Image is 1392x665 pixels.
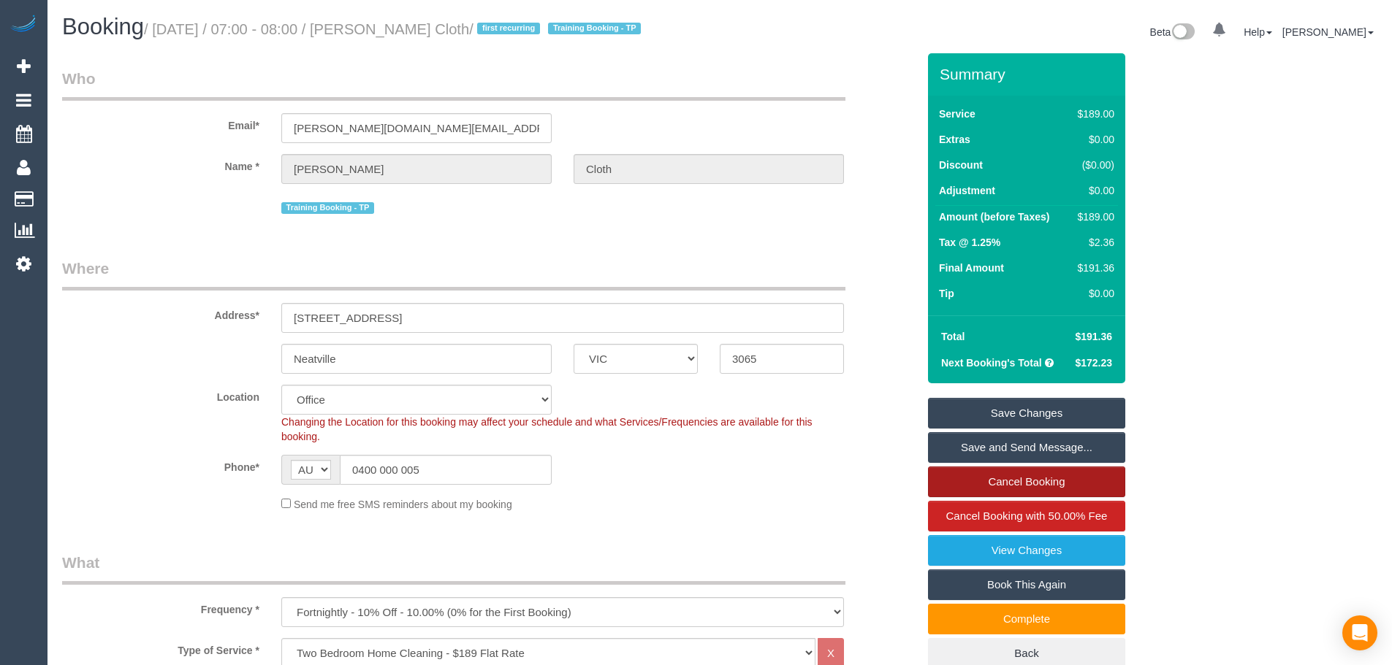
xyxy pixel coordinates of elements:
div: $189.00 [1072,210,1114,224]
strong: Total [941,331,965,342]
input: Post Code* [720,344,844,374]
label: Service [939,107,975,121]
a: Help [1244,26,1272,38]
div: $0.00 [1072,286,1114,301]
label: Email* [51,113,270,133]
label: Tip [939,286,954,301]
div: $0.00 [1072,132,1114,147]
input: Suburb* [281,344,552,374]
label: Tax @ 1.25% [939,235,1000,250]
a: Complete [928,604,1125,634]
label: Type of Service * [51,638,270,658]
a: Cancel Booking [928,466,1125,497]
label: Amount (before Taxes) [939,210,1049,224]
a: Save Changes [928,398,1125,428]
input: Email* [281,113,552,143]
label: Location [51,385,270,404]
label: Discount [939,158,983,172]
a: Book This Again [928,569,1125,600]
a: Cancel Booking with 50.00% Fee [928,501,1125,531]
legend: Where [62,258,845,291]
a: Save and Send Message... [928,432,1125,463]
label: Extras [939,132,970,147]
span: / [469,21,645,37]
img: Automaid Logo [9,15,38,35]
input: First Name* [281,154,552,184]
input: Last Name* [574,154,844,184]
span: Changing the Location for this booking may affect your schedule and what Services/Frequencies are... [281,416,813,442]
strong: Next Booking's Total [941,357,1042,369]
label: Name * [51,154,270,174]
label: Phone* [51,455,270,474]
a: View Changes [928,535,1125,566]
label: Address* [51,303,270,323]
span: Training Booking - TP [281,202,374,214]
img: New interface [1171,23,1195,42]
legend: Who [62,68,845,101]
a: Beta [1150,26,1195,38]
h3: Summary [940,66,1118,82]
div: $189.00 [1072,107,1114,121]
label: Adjustment [939,183,995,198]
div: Open Intercom Messenger [1342,615,1377,650]
span: Booking [62,14,144,39]
span: $191.36 [1075,331,1112,342]
span: Cancel Booking with 50.00% Fee [946,510,1108,522]
label: Frequency * [51,597,270,617]
label: Final Amount [939,261,1004,275]
span: first recurring [477,23,539,34]
small: / [DATE] / 07:00 - 08:00 / [PERSON_NAME] Cloth [144,21,645,37]
a: [PERSON_NAME] [1282,26,1374,38]
span: Send me free SMS reminders about my booking [294,499,512,510]
span: Training Booking - TP [548,23,641,34]
div: ($0.00) [1072,158,1114,172]
legend: What [62,552,845,585]
div: $2.36 [1072,235,1114,250]
div: $191.36 [1072,261,1114,275]
input: Phone* [340,455,552,485]
div: $0.00 [1072,183,1114,198]
span: $172.23 [1075,357,1112,369]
